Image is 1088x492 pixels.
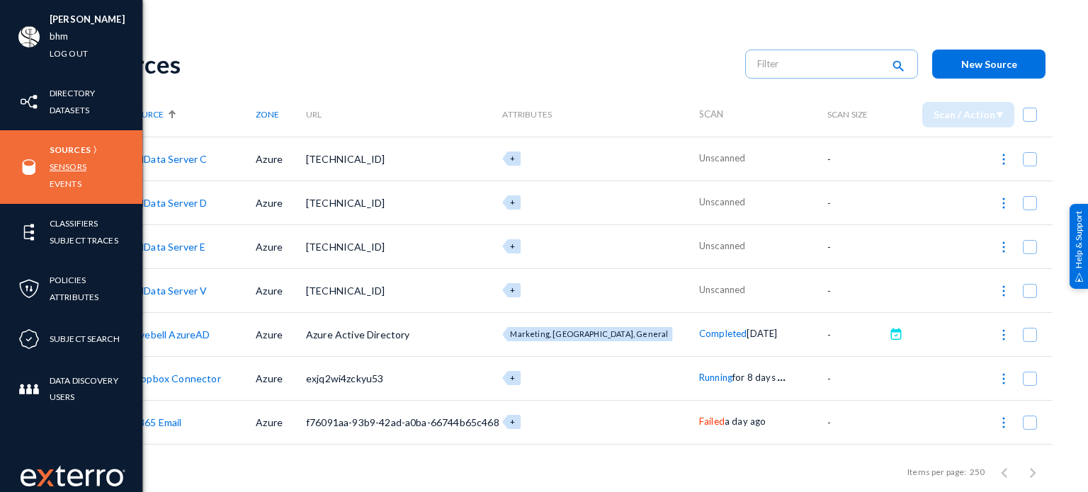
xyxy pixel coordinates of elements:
span: Azure Active Directory [306,328,410,341]
div: Sources [93,50,731,79]
span: Source [130,109,164,120]
img: icon-more.svg [997,284,1011,298]
a: Sources [50,142,91,158]
img: icon-more.svg [997,328,1011,342]
a: Divebell AzureAD [130,328,210,341]
a: O365 Email [130,416,182,428]
img: exterro-logo.svg [37,469,54,486]
span: . [780,367,783,384]
a: BHData Server V [130,285,207,297]
td: - [827,137,885,181]
img: icon-more.svg [997,240,1011,254]
a: Policies [50,272,86,288]
img: icon-sources.svg [18,156,40,178]
span: Unscanned [699,240,745,251]
a: Dropbox Connector [130,372,221,384]
td: Azure [256,137,306,181]
button: Next page [1019,458,1047,486]
img: icon-policies.svg [18,278,40,299]
a: BHData Server C [130,153,207,165]
img: icon-members.svg [18,379,40,400]
img: exterro-work-mark.svg [21,465,125,486]
span: + [510,417,515,426]
a: Classifiers [50,215,98,231]
span: for 8 days [732,372,776,383]
mat-icon: search [890,57,907,76]
td: Azure [256,444,306,488]
button: New Source [932,50,1045,79]
span: + [510,241,515,251]
span: URL [306,109,322,120]
span: + [510,154,515,163]
td: - [827,444,885,488]
span: exjq2wi4zckyu53 [306,372,383,384]
span: Marketing, [GEOGRAPHIC_DATA], General [510,329,668,338]
span: [DATE] [747,328,777,339]
span: Unscanned [699,196,745,207]
button: Previous page [990,458,1019,486]
a: bhm [50,28,68,45]
div: Source [130,109,256,120]
div: 250 [970,466,985,479]
a: Data Discovery Users [50,372,142,405]
img: icon-more.svg [997,416,1011,430]
a: Attributes [50,289,98,305]
a: Subject Traces [50,232,118,248]
span: New Source [961,58,1017,70]
span: Failed [699,416,725,427]
img: icon-elements.svg [18,222,40,243]
span: [TECHNICAL_ID] [306,197,385,209]
span: Scan [699,108,724,120]
span: [TECHNICAL_ID] [306,153,385,165]
td: Azure [256,224,306,268]
span: Completed [699,328,747,339]
td: Azure [256,356,306,400]
span: Attributes [502,109,552,120]
span: Running [699,372,732,383]
span: + [510,198,515,207]
div: Zone [256,109,306,120]
a: Sensors [50,159,86,175]
a: BHData Server E [130,241,205,253]
img: icon-more.svg [997,196,1011,210]
span: [TECHNICAL_ID] [306,241,385,253]
a: Events [50,176,81,192]
input: Filter [757,53,882,74]
li: [PERSON_NAME] [50,11,125,28]
img: icon-more.svg [997,152,1011,166]
img: help_support.svg [1075,273,1084,282]
a: Datasets [50,102,89,118]
img: ACg8ocIa8OWj5FIzaB8MU-JIbNDt0RWcUDl_eQ0ZyYxN7rWYZ1uJfn9p=s96-c [18,26,40,47]
span: f76091aa-93b9-42ad-a0ba-66744b65c468 [306,416,499,428]
span: + [510,373,515,382]
span: . [777,367,780,384]
span: Unscanned [699,152,745,164]
td: Azure [256,268,306,312]
span: . [783,367,786,384]
a: Log out [50,45,88,62]
td: - [827,312,885,356]
img: icon-more.svg [997,372,1011,386]
div: Help & Support [1070,203,1088,288]
a: Directory [50,85,95,101]
td: Azure [256,181,306,224]
span: + [510,285,515,294]
a: Subject Search [50,331,120,347]
span: Scan Size [827,109,868,120]
img: icon-compliance.svg [18,328,40,350]
td: - [827,268,885,312]
a: BHData Server D [130,197,207,209]
td: - [827,356,885,400]
span: Zone [256,109,279,120]
span: a day ago [725,416,766,427]
td: - [827,400,885,444]
div: Items per page: [907,466,966,479]
td: - [827,181,885,224]
td: Azure [256,400,306,444]
td: - [827,224,885,268]
span: Unscanned [699,284,745,295]
span: [TECHNICAL_ID] [306,285,385,297]
img: icon-inventory.svg [18,91,40,113]
td: Azure [256,312,306,356]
